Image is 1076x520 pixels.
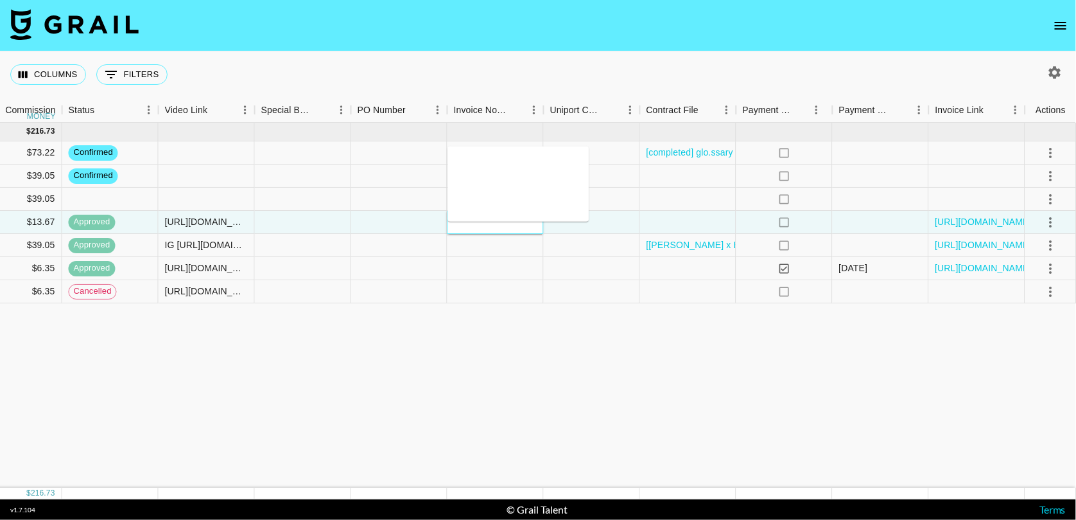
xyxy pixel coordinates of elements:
[165,285,248,298] div: https://www.tiktok.com/@evelyngonz_/video/7552344674439154957
[255,98,351,123] div: Special Booking Type
[358,98,406,123] div: PO Number
[1048,13,1073,39] button: open drawer
[165,262,248,274] div: https://www.tiktok.com/@evelyngonz_/video/7552344674439154957
[207,101,225,119] button: Sort
[27,488,31,499] div: $
[69,216,116,228] span: approved
[159,98,255,123] div: Video Link
[621,100,640,120] button: Menu
[507,101,525,119] button: Sort
[544,98,640,123] div: Uniport Contact Email
[69,239,116,251] span: approved
[646,98,699,123] div: Contract File
[603,101,621,119] button: Sort
[929,98,1025,123] div: Invoice Link
[447,98,544,123] div: Invoice Notes
[27,126,31,137] div: $
[935,238,1032,251] a: [URL][DOMAIN_NAME]
[10,64,86,85] button: Select columns
[743,98,793,123] div: Payment Sent
[1036,98,1066,123] div: Actions
[1040,258,1062,280] button: select merge strategy
[1040,142,1062,164] button: select merge strategy
[314,101,332,119] button: Sort
[935,98,984,123] div: Invoice Link
[984,101,1002,119] button: Sort
[1040,211,1062,233] button: select merge strategy
[935,262,1032,274] a: [URL][DOMAIN_NAME]
[428,100,447,120] button: Menu
[793,101,811,119] button: Sort
[96,64,168,85] button: Show filters
[10,506,35,514] div: v 1.7.104
[507,503,568,516] div: © Grail Talent
[646,238,967,251] a: [[PERSON_NAME] x EOEO] Agreement for ODELOI (2025) - Postpayment.pdf
[550,98,603,123] div: Uniport Contact Email
[69,147,118,159] span: confirmed
[646,146,885,159] a: [completed] glo.ssary x Vivier Collaboration Agreement.pdf
[406,101,424,119] button: Sort
[139,100,159,120] button: Menu
[165,215,248,228] div: https://www.tiktok.com/@grc.gldy/video/7551413795671788808
[31,126,55,137] div: 216.73
[165,98,208,123] div: Video Link
[1040,281,1062,303] button: select merge strategy
[807,100,826,120] button: Menu
[1006,100,1025,120] button: Menu
[236,100,255,120] button: Menu
[62,98,159,123] div: Status
[5,98,56,123] div: Commission
[69,262,116,274] span: approved
[332,100,351,120] button: Menu
[454,98,507,123] div: Invoice Notes
[165,238,248,251] div: IG https://www.instagram.com/reel/DO9SqMzkzMH/?igsh=MTh3NzUzbnQyeGhxOA== TT: https://www.tiktok.c...
[640,98,736,123] div: Contract File
[94,101,112,119] button: Sort
[69,170,118,182] span: confirmed
[935,215,1032,228] a: [URL][DOMAIN_NAME]
[525,100,544,120] button: Menu
[839,262,868,274] div: 9/29/2025
[736,98,833,123] div: Payment Sent
[1040,235,1062,256] button: select merge strategy
[833,98,929,123] div: Payment Sent Date
[1040,188,1062,210] button: select merge strategy
[261,98,314,123] div: Special Booking Type
[27,112,56,120] div: money
[717,100,736,120] button: Menu
[10,9,139,40] img: Grail Talent
[69,98,95,123] div: Status
[69,285,116,298] span: cancelled
[351,98,447,123] div: PO Number
[31,488,55,499] div: 216.73
[1040,165,1062,187] button: select merge strategy
[892,101,910,119] button: Sort
[910,100,929,120] button: Menu
[699,101,716,119] button: Sort
[839,98,892,123] div: Payment Sent Date
[1039,503,1066,516] a: Terms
